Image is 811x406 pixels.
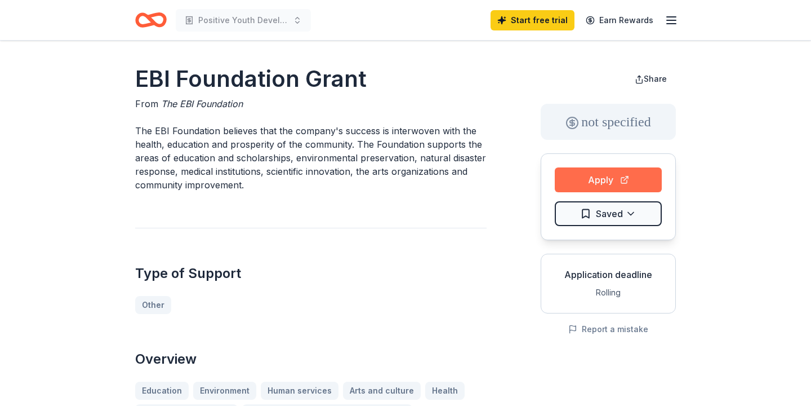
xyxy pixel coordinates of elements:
button: Saved [555,201,662,226]
span: Share [644,74,667,83]
div: not specified [541,104,676,140]
a: Start free trial [491,10,574,30]
button: Report a mistake [568,323,648,336]
button: Share [626,68,676,90]
span: The EBI Foundation [161,98,243,109]
p: The EBI Foundation believes that the company's success is interwoven with the health, education a... [135,124,487,192]
span: Saved [596,206,623,221]
a: Earn Rewards [579,10,660,30]
a: Home [135,7,167,33]
div: From [135,97,487,111]
div: Application deadline [550,268,666,281]
div: Rolling [550,286,666,299]
button: Positive Youth Development Program [176,9,311,32]
h2: Type of Support [135,264,487,283]
button: Apply [555,167,662,192]
h1: EBI Foundation Grant [135,63,487,95]
h2: Overview [135,350,487,368]
span: Positive Youth Development Program [198,14,288,27]
a: Other [135,296,171,314]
